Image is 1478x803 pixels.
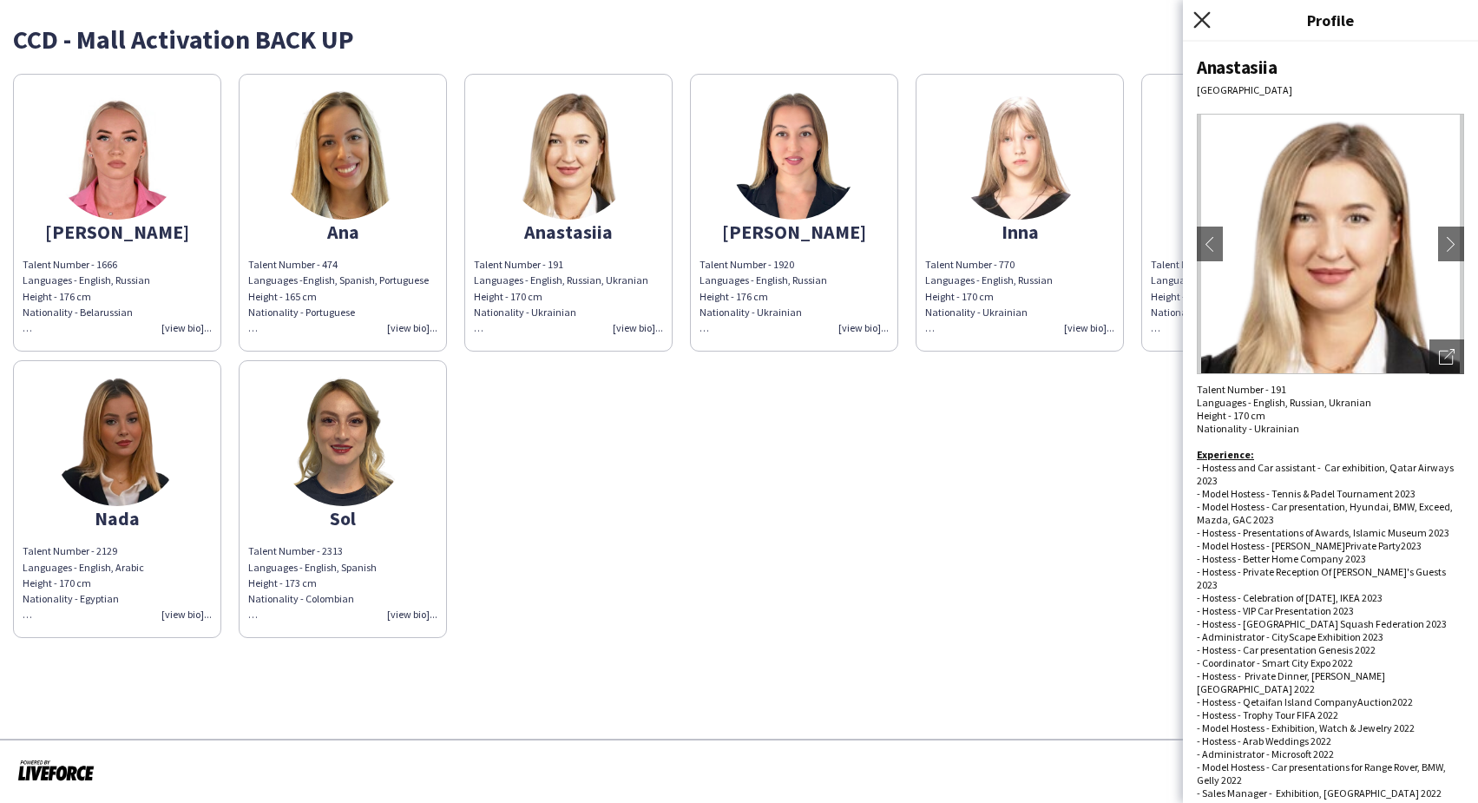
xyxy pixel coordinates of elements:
div: Anastasiia [1197,56,1464,79]
span: - Administrator - Microsoft 2022 [1197,747,1334,760]
div: [PERSON_NAME] [700,224,889,240]
span: Talent Number - 1666 Languages - English, Russian Height - 176 cm Nationality - Belarussian [23,258,150,334]
div: Sol [248,510,437,526]
div: [GEOGRAPHIC_DATA] [1197,83,1464,96]
span: Talent Number - 474 Languages - [248,258,338,286]
div: Anastasiia [474,224,663,240]
span: - Hostess - Private Dinner, [PERSON_NAME][GEOGRAPHIC_DATA] 2022 [1197,669,1385,695]
span: Talent Number - 770 [925,258,1015,271]
img: thumb-c495bd05-efe2-4577-82d0-4477ed5da2d9.png [278,89,408,220]
span: - Hostess - [GEOGRAPHIC_DATA] Squash Federation 2023 [1197,617,1447,630]
span: - Hostess - Celebration of [DATE], IKEA 2023 [1197,591,1383,604]
span: Talent Number - 2129 Languages - English, Arabic Height - 170 cm Nationality - Egyptian [23,544,144,621]
span: Nationality - Ukrainian [925,306,1028,319]
span: - Hostess - VIP Car Presentation 2023 [1197,604,1354,617]
span: - Hostess - Arab Weddings 2022 [1197,734,1331,747]
span: - Hostess - Better Home Company 2023 [1197,552,1366,565]
img: thumb-b9632d01-66db-4e9f-a951-87ed86672750.png [1180,89,1310,220]
span: Talent Number - 191 Languages - English, Russian, Ukranian Height - 170 cm [1197,383,1371,422]
span: - Model Hostess - Tennis & Padel Tournament 2023 [1197,487,1416,500]
span: - Model Hostess - Exhibition, Watch & Jewelry 2022 [1197,721,1415,734]
span: Talent Number - 191 Languages - English, Russian, Ukranian Height - 170 cm [474,258,648,302]
div: Nationality - Portuguese [248,305,437,336]
span: Talent Number - 1920 Languages - English, Russian Height - 176 cm Nationality - Ukrainian [700,258,827,334]
img: thumb-ec00268c-6805-4636-9442-491a60bed0e9.png [729,89,859,220]
u: Experience: [1197,448,1254,461]
span: - Hostess - Private Reception Of [PERSON_NAME]'s Guests 2023 [1197,565,1446,591]
span: - Coordinator - Smart City Expo 2022 [1197,656,1353,669]
span: - Sales Manager - Exhibition, [GEOGRAPHIC_DATA] 2022 [1197,787,1442,800]
img: thumb-127a73c4-72f8-4817-ad31-6bea1b145d02.png [52,376,182,506]
img: Crew avatar or photo [1197,114,1464,374]
span: Height - 165 cm [248,290,317,303]
img: thumb-bdd9a070-a58f-4802-a4fa-63606ae1fa6c.png [278,376,408,506]
span: 2023 [1401,539,1422,552]
img: thumb-66016a75671fc.jpeg [52,89,182,220]
div: Katya [1151,224,1340,240]
span: - Administrator - CityScape Exhibition 2023 [1197,630,1383,643]
span: - Model Hostess - Car presentation, Hyundai, BMW, Exceed, Mazda, GAC 2023 [1197,500,1453,526]
span: Private Party [1345,539,1401,552]
span: Auction [1357,695,1392,708]
div: Nationality - Ukrainian [474,305,663,320]
img: thumb-73ae04f4-6c9a-49e3-bbd0-4b72125e7bf4.png [955,89,1085,220]
img: thumb-52a3d824-ddfa-4a38-a76e-c5eaf954a1e1.png [503,89,634,220]
span: - Hostess - Trophy Tour FIFA 2022 [1197,708,1338,721]
div: Nationality - Ukrainian [1197,422,1464,435]
span: Talent Number - 2313 Languages - English, Spanish Height - 173 cm Nationality - Colombian [248,544,377,621]
span: - Hostess - Car presentation Genesis 2022 [1197,643,1376,656]
span: Height - 170 cm [925,290,994,303]
span: - Hostess - Qetaifan Island Company [1197,695,1357,708]
span: English, Spanish, Portuguese [303,273,429,286]
div: Nada [23,510,212,526]
div: Open photos pop-in [1429,339,1464,374]
span: - Model Hostess - [PERSON_NAME] [1197,539,1345,552]
span: - Hostess - Presentations of Awards, Islamic Museum 2023 [1197,526,1449,539]
span: - Hostess and Car assistant - Car exhibition, Qatar Airways 2023 [1197,461,1454,487]
img: Powered by Liveforce [17,758,95,782]
div: CCD - Mall Activation BACK UP [13,26,1465,52]
span: Talent Number - 2299 Languages - English, Arabic, Russian Height - 172 cm Nationality - Russian [1151,258,1311,334]
span: 2022 [1392,695,1413,708]
div: Inna [925,224,1114,240]
div: [PERSON_NAME] [23,224,212,240]
span: Languages - English, Russian [925,273,1053,286]
div: Ana [248,224,437,240]
span: - Model Hostess - Car presentations for Range Rover, BMW, Gelly 2022 [1197,760,1446,787]
h3: Profile [1183,9,1478,31]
